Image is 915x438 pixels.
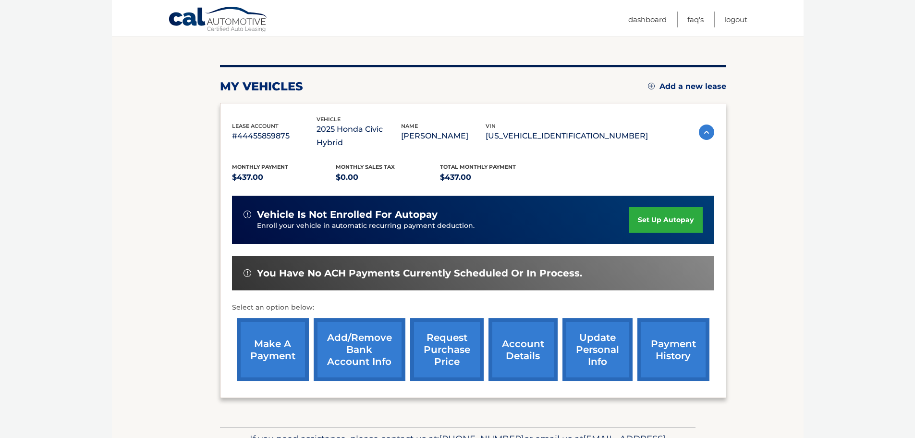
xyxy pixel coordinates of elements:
[628,12,667,27] a: Dashboard
[232,163,288,170] span: Monthly Payment
[440,171,544,184] p: $437.00
[486,129,648,143] p: [US_VEHICLE_IDENTIFICATION_NUMBER]
[220,79,303,94] h2: my vehicles
[244,269,251,277] img: alert-white.svg
[336,171,440,184] p: $0.00
[168,6,269,34] a: Cal Automotive
[699,125,714,140] img: accordion-active.svg
[488,318,558,381] a: account details
[401,129,486,143] p: [PERSON_NAME]
[314,318,405,381] a: Add/Remove bank account info
[687,12,704,27] a: FAQ's
[637,318,709,381] a: payment history
[648,83,655,89] img: add.svg
[257,209,438,221] span: vehicle is not enrolled for autopay
[257,267,582,279] span: You have no ACH payments currently scheduled or in process.
[244,211,251,218] img: alert-white.svg
[232,129,317,143] p: #44455859875
[237,318,309,381] a: make a payment
[410,318,484,381] a: request purchase price
[486,123,496,129] span: vin
[317,123,401,150] p: 2025 Honda Civic Hybrid
[232,123,279,129] span: lease account
[724,12,747,27] a: Logout
[629,207,702,233] a: set up autopay
[648,82,726,91] a: Add a new lease
[232,302,714,313] p: Select an option below:
[440,163,516,170] span: Total Monthly Payment
[232,171,336,184] p: $437.00
[336,163,395,170] span: Monthly sales Tax
[401,123,418,129] span: name
[317,116,341,123] span: vehicle
[562,318,633,381] a: update personal info
[257,221,630,231] p: Enroll your vehicle in automatic recurring payment deduction.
